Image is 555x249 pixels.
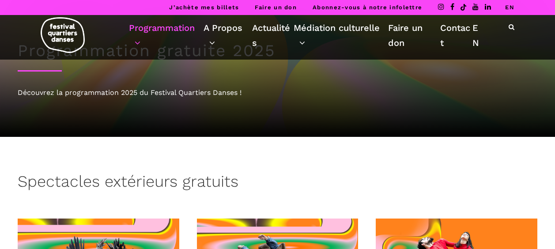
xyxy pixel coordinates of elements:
a: J’achète mes billets [169,4,239,11]
h3: Spectacles extérieurs gratuits [18,172,238,194]
a: Programmation [129,20,204,50]
img: logo-fqd-med [41,17,85,53]
div: Découvrez la programmation 2025 du Festival Quartiers Danses ! [18,87,537,98]
a: Contact [440,20,472,50]
a: Abonnez-vous à notre infolettre [313,4,422,11]
a: Faire un don [388,20,440,50]
a: EN [472,20,484,50]
a: Faire un don [255,4,297,11]
a: Médiation culturelle [294,20,388,50]
a: A Propos [204,20,252,50]
a: EN [505,4,514,11]
a: Actualités [252,20,294,50]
